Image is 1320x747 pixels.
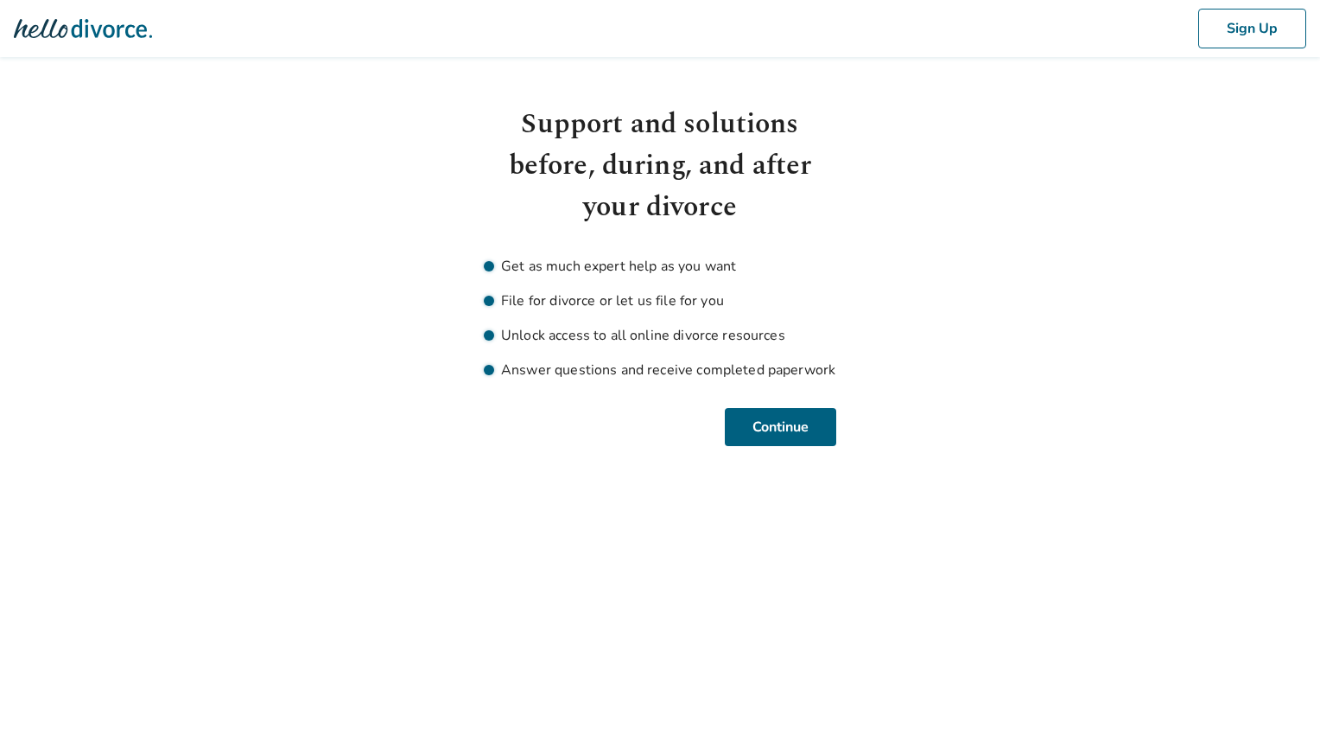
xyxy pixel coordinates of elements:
li: Get as much expert help as you want [484,256,836,277]
img: Hello Divorce Logo [14,11,152,46]
button: Sign Up [1198,9,1306,48]
button: Continue [725,408,836,446]
h1: Support and solutions before, during, and after your divorce [484,104,836,228]
li: Unlock access to all online divorce resources [484,325,836,346]
li: File for divorce or let us file for you [484,290,836,311]
li: Answer questions and receive completed paperwork [484,360,836,380]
